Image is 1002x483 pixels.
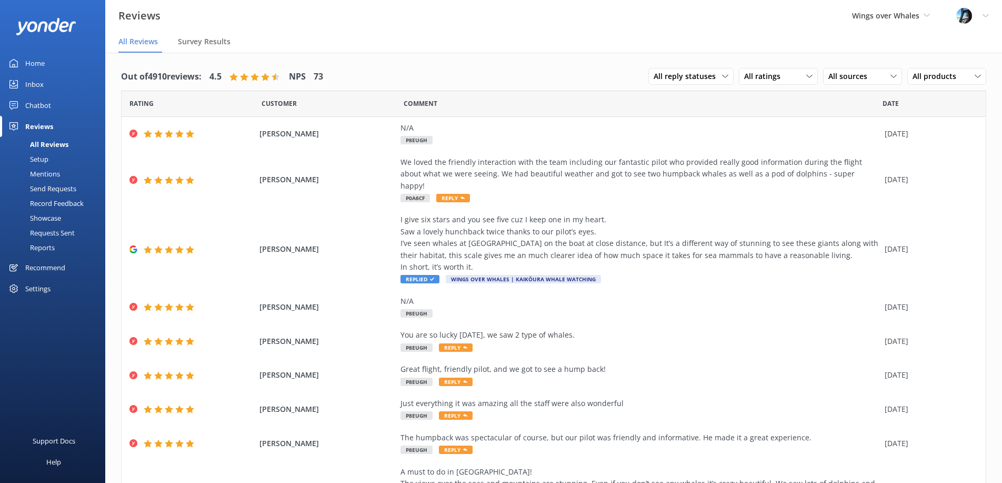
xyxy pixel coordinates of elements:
[259,336,395,347] span: [PERSON_NAME]
[262,98,297,109] span: Date
[885,438,973,449] div: [DATE]
[259,243,395,255] span: [PERSON_NAME]
[883,98,899,109] span: Date
[6,225,105,240] a: Requests Sent
[439,446,473,454] span: Reply
[118,36,158,47] span: All Reviews
[6,225,75,240] div: Requests Sent
[121,70,202,84] h4: Out of 4910 reviews:
[400,295,879,307] div: N/A
[400,343,433,352] span: P8EUGH
[6,152,48,166] div: Setup
[400,122,879,134] div: N/A
[956,8,972,24] img: 145-1635463833.jpg
[259,369,395,381] span: [PERSON_NAME]
[25,53,45,74] div: Home
[6,240,105,255] a: Reports
[6,181,76,196] div: Send Requests
[259,174,395,185] span: [PERSON_NAME]
[828,71,874,82] span: All sources
[400,156,879,192] div: We loved the friendly interaction with the team including our fantastic pilot who provided really...
[913,71,963,82] span: All products
[885,336,973,347] div: [DATE]
[400,446,433,454] span: P8EUGH
[400,329,879,341] div: You are so lucky [DATE], we saw 2 type of whales.
[289,70,306,84] h4: NPS
[314,70,323,84] h4: 73
[33,430,75,451] div: Support Docs
[6,196,105,211] a: Record Feedback
[400,194,430,202] span: P0A6CF
[400,378,433,386] span: P8EUGH
[6,196,84,211] div: Record Feedback
[6,240,55,255] div: Reports
[400,275,439,283] span: Replied
[6,211,105,225] a: Showcase
[25,116,53,137] div: Reviews
[400,136,433,144] span: P8EUGH
[885,403,973,415] div: [DATE]
[885,369,973,381] div: [DATE]
[439,343,473,352] span: Reply
[25,74,44,95] div: Inbox
[6,211,61,225] div: Showcase
[400,432,879,443] div: The humpback was spectacular of course, but our pilot was friendly and informative. He made it a ...
[400,398,879,409] div: Just everything it was amazing all the staff were also wonderful
[6,166,60,181] div: Mentions
[654,71,722,82] span: All reply statuses
[46,451,61,472] div: Help
[118,7,161,24] h3: Reviews
[129,98,154,109] span: Date
[25,278,51,299] div: Settings
[885,243,973,255] div: [DATE]
[885,128,973,140] div: [DATE]
[6,137,105,152] a: All Reviews
[852,11,919,21] span: Wings over Whales
[885,174,973,185] div: [DATE]
[436,194,470,202] span: Reply
[400,214,879,273] div: I give six stars and you see five cuz I keep one in my heart. Saw a lovely hunchback twice thanks...
[400,309,433,318] span: P8EUGH
[25,257,65,278] div: Recommend
[439,378,473,386] span: Reply
[259,301,395,313] span: [PERSON_NAME]
[16,18,76,35] img: yonder-white-logo.png
[446,275,601,283] span: Wings Over Whales | Kaikōura Whale Watching
[744,71,787,82] span: All ratings
[6,181,105,196] a: Send Requests
[400,411,433,420] span: P8EUGH
[178,36,231,47] span: Survey Results
[259,403,395,415] span: [PERSON_NAME]
[209,70,222,84] h4: 4.5
[885,301,973,313] div: [DATE]
[6,137,68,152] div: All Reviews
[404,98,437,109] span: Question
[259,438,395,449] span: [PERSON_NAME]
[439,411,473,420] span: Reply
[400,363,879,375] div: Great flight, friendly pilot, and we got to see a hump back!
[25,95,51,116] div: Chatbot
[6,152,105,166] a: Setup
[6,166,105,181] a: Mentions
[259,128,395,140] span: [PERSON_NAME]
